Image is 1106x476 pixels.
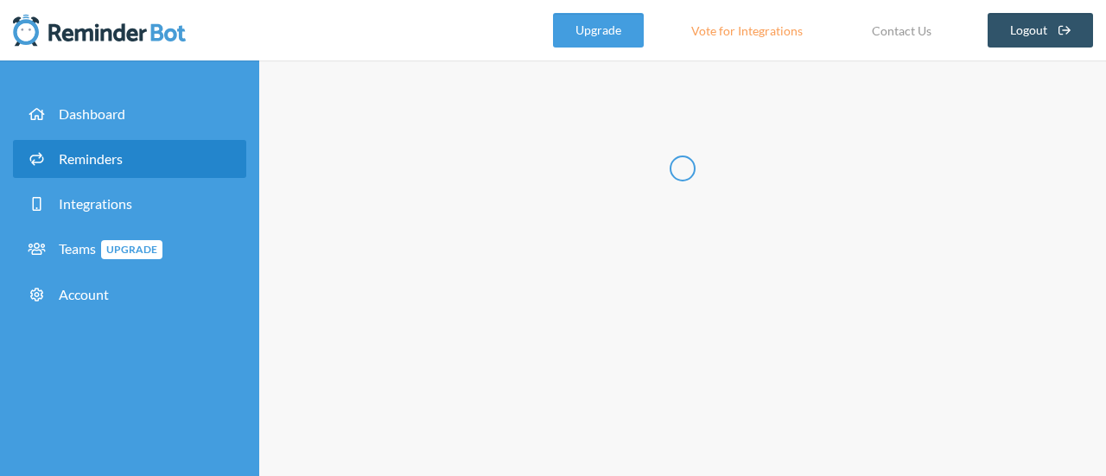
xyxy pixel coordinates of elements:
a: Dashboard [13,95,246,133]
span: Upgrade [101,240,162,259]
a: Account [13,276,246,314]
a: Vote for Integrations [670,13,824,48]
a: Logout [988,13,1094,48]
img: Reminder Bot [13,13,186,48]
span: Account [59,286,109,302]
span: Reminders [59,150,123,167]
a: Upgrade [553,13,644,48]
a: Contact Us [850,13,953,48]
span: Dashboard [59,105,125,122]
span: Teams [59,240,162,257]
a: TeamsUpgrade [13,230,246,269]
a: Integrations [13,185,246,223]
a: Reminders [13,140,246,178]
span: Integrations [59,195,132,212]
